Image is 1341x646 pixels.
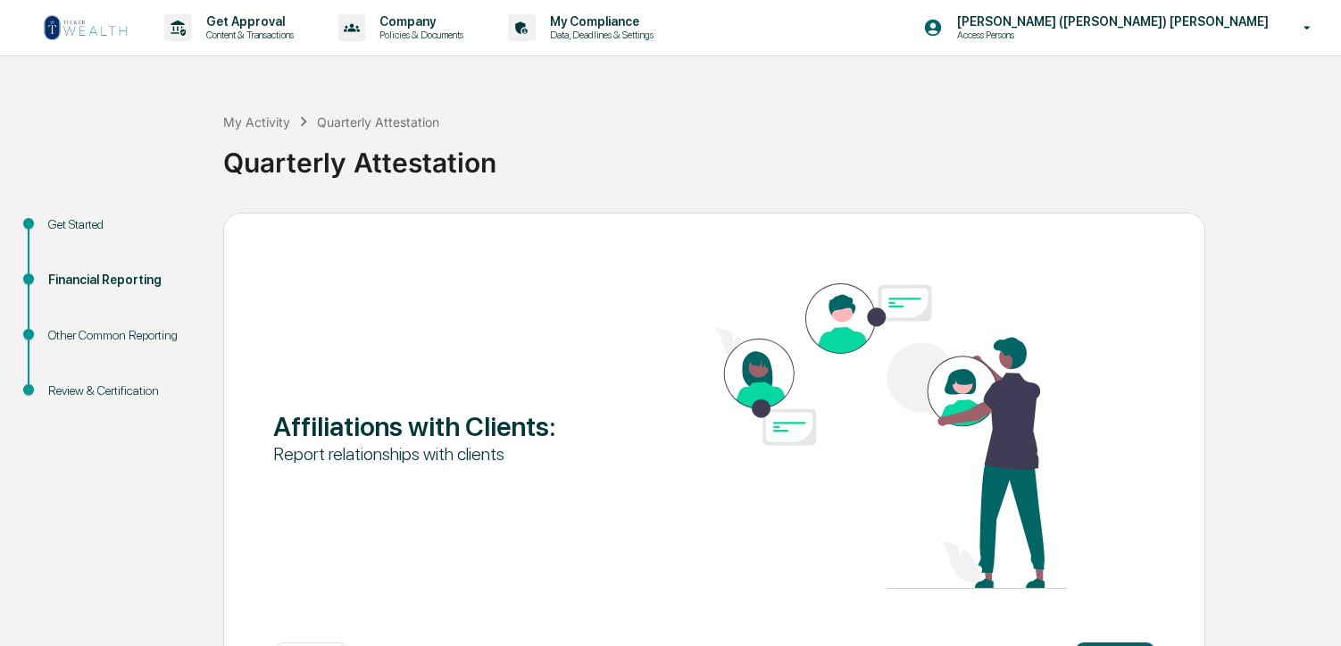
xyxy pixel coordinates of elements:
div: Affiliations with Clients : [273,410,626,442]
p: Company [365,14,472,29]
iframe: Open customer support [1284,587,1332,635]
div: Review & Certification [48,382,195,400]
div: Financial Reporting [48,271,195,289]
div: My Activity [223,114,290,130]
p: Data, Deadlines & Settings [536,29,662,41]
img: logo [43,13,129,42]
p: Policies & Documents [365,29,472,41]
p: My Compliance [536,14,662,29]
div: Quarterly Attestation [317,114,439,130]
p: Access Persons [943,29,1118,41]
p: Content & Transactions [192,29,303,41]
p: [PERSON_NAME] ([PERSON_NAME]) [PERSON_NAME] [943,14,1278,29]
div: Report relationships with clients [273,442,626,466]
div: Get Started [48,215,195,234]
p: Get Approval [192,14,303,29]
div: Quarterly Attestation [223,132,1332,179]
img: Affiliations with Clients [714,283,1067,589]
div: Other Common Reporting [48,326,195,345]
